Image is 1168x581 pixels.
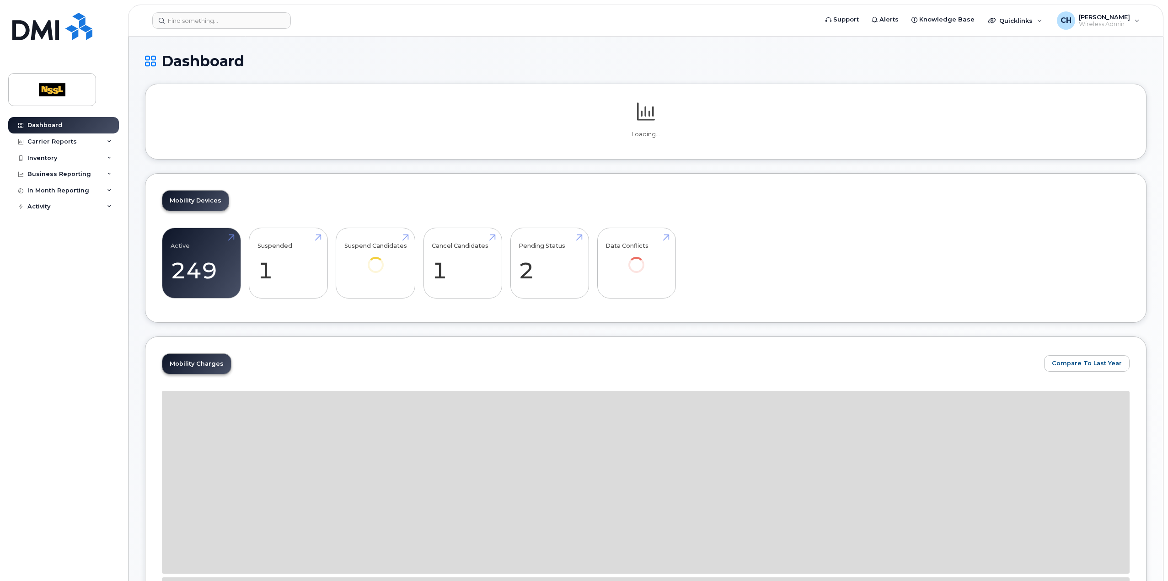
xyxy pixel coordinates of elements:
[162,354,231,374] a: Mobility Charges
[171,233,232,293] a: Active 249
[519,233,580,293] a: Pending Status 2
[162,130,1130,139] p: Loading...
[344,233,407,286] a: Suspend Candidates
[432,233,493,293] a: Cancel Candidates 1
[162,191,229,211] a: Mobility Devices
[605,233,667,286] a: Data Conflicts
[145,53,1147,69] h1: Dashboard
[1044,355,1130,372] button: Compare To Last Year
[257,233,319,293] a: Suspended 1
[1052,359,1122,368] span: Compare To Last Year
